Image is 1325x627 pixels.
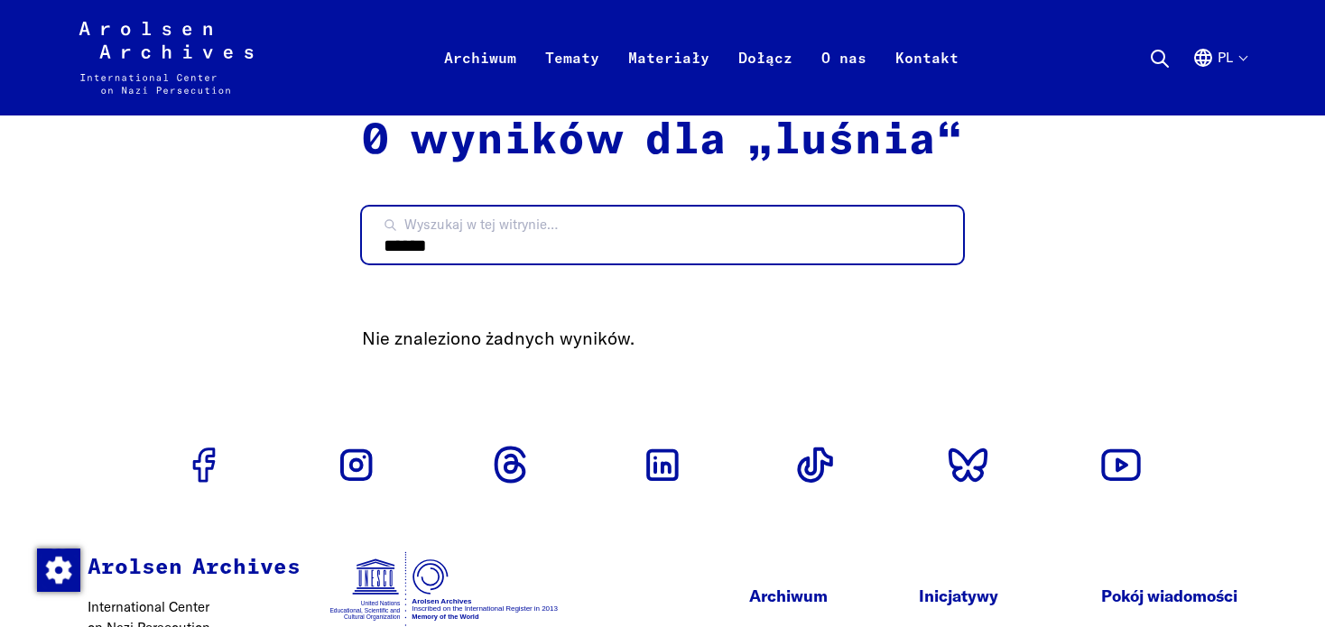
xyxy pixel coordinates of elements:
[430,43,531,115] a: Archiwum
[37,549,80,592] img: Zmienić zgodę
[786,436,844,493] a: Przejdź do profilu Tiktok
[919,584,1034,608] p: Inicjatywy
[1192,47,1246,112] button: Polski, wybór języka
[1101,584,1237,608] p: Pokój wiadomości
[1092,436,1150,493] a: Przejdź do profilu Youtube
[362,325,963,352] p: Nie znaleziono żadnych wyników.
[749,584,853,608] p: Archiwum
[634,436,691,493] a: Przejdź do profilu Linkedin
[940,436,997,493] a: Przejdź do profilu Bluesky
[614,43,724,115] a: Materiały
[531,43,614,115] a: Tematy
[430,22,973,94] nav: Podstawowy
[88,557,301,578] strong: Arolsen Archives
[807,43,881,115] a: O nas
[328,436,385,493] a: Przejdź do profilu Instagram
[881,43,973,115] a: Kontakt
[175,436,233,493] a: Przejdź do profilu Facebook
[724,43,807,115] a: Dołącz
[481,436,539,493] a: Przejdź do profilu Threads
[362,115,963,168] h2: 0 wyników dla „luśnia“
